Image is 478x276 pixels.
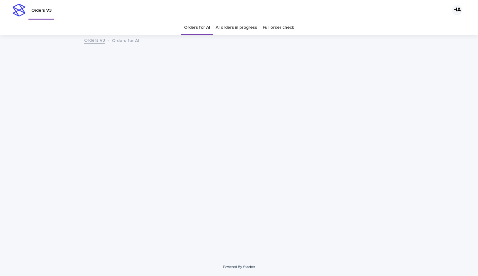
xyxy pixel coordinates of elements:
a: Powered By Stacker [223,265,255,269]
a: Orders V3 [84,36,105,44]
a: AI orders in progress [216,20,257,35]
p: Orders for AI [112,37,139,44]
div: HA [452,5,462,15]
a: Orders for AI [184,20,210,35]
a: Full order check [263,20,294,35]
img: stacker-logo-s-only.png [13,4,25,16]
